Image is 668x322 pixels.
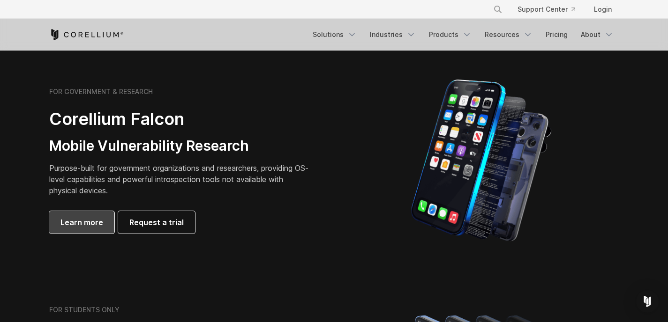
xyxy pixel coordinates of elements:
a: Products [423,26,477,43]
span: Request a trial [129,217,184,228]
span: Learn more [60,217,103,228]
a: Resources [479,26,538,43]
a: Solutions [307,26,362,43]
h3: Mobile Vulnerability Research [49,137,312,155]
a: Request a trial [118,211,195,234]
div: Open Intercom Messenger [636,290,659,313]
a: Login [586,1,619,18]
p: Purpose-built for government organizations and researchers, providing OS-level capabilities and p... [49,162,312,196]
h2: Corellium Falcon [49,109,312,130]
a: Learn more [49,211,114,234]
a: About [575,26,619,43]
div: Navigation Menu [482,1,619,18]
img: iPhone model separated into the mechanics used to build the physical device. [411,79,552,242]
h6: FOR GOVERNMENT & RESEARCH [49,88,153,96]
h6: FOR STUDENTS ONLY [49,306,120,314]
button: Search [489,1,506,18]
div: Navigation Menu [307,26,619,43]
a: Support Center [510,1,583,18]
a: Industries [364,26,421,43]
a: Corellium Home [49,29,124,40]
a: Pricing [540,26,573,43]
